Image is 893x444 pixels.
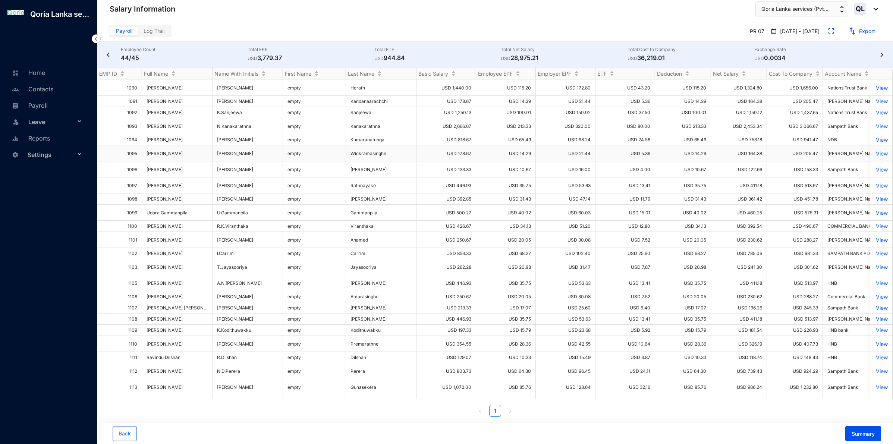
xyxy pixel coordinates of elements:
span: [PERSON_NAME] [147,123,208,129]
td: Sanjeewa [346,107,416,118]
span: USD 941.47 [793,137,818,142]
span: USD 320.00 [565,123,591,129]
th: Employer EPF [536,67,595,80]
th: Name With Initials [213,67,283,80]
th: Last Name [346,67,416,80]
li: Reports [6,130,88,146]
span: USD 164.38 [738,151,762,156]
span: USD 14.29 [684,151,706,156]
a: View [875,150,888,157]
span: USD 122.66 [738,167,762,172]
td: 1095 [97,145,142,161]
p: Total Net Salary [501,46,628,53]
a: View [875,166,888,173]
span: USD 115.20 [682,85,706,91]
img: chevron-right-black.d76562a91e70cdd25423736488a1c58a.svg [878,53,886,57]
span: USD 98.24 [568,137,591,142]
span: USD 21.44 [568,151,591,156]
td: 1098 [97,193,142,205]
button: Qoria Lanka services (Pvt... [755,1,848,16]
span: USD 178.67 [447,151,471,156]
p: View [875,316,888,322]
span: USD 2,453.34 [733,123,762,129]
p: PR 07 [744,25,767,38]
td: empty [283,96,346,107]
img: log [7,10,24,15]
td: Kumaranatunga [346,134,416,145]
p: USD [374,55,384,62]
span: Qoria Lanka services (Pvt... [761,5,828,13]
span: USD 65.49 [508,137,531,142]
img: dropdown-black.8e83cc76930a90b1a4fdb6d089b7bf3a.svg [870,8,878,10]
td: U.Gammanpila [213,205,283,221]
p: View [875,368,888,374]
span: Employee EPF [478,70,513,77]
a: Summary [839,431,881,437]
a: View [875,109,888,116]
span: USD 1,656.00 [789,85,818,91]
p: View [875,85,888,91]
img: export.331d0dd4d426c9acf19646af862b8729.svg [849,27,856,35]
p: USD [628,55,637,62]
a: View [875,210,888,216]
td: K.Sanjeewa [213,107,283,118]
span: Employer EPF [538,70,571,77]
span: USD 426.67 [446,223,471,229]
td: 1099 [97,205,142,221]
a: View [875,123,888,129]
span: [PERSON_NAME] [147,110,208,115]
span: Deduction [657,70,682,77]
p: Salary Information [110,4,175,14]
span: USD 35.75 [509,183,531,188]
td: [PERSON_NAME] [213,161,283,177]
a: View [875,354,888,360]
a: View [875,305,888,311]
button: Summary [845,426,881,441]
span: USD 490.67 [792,223,818,229]
th: Cost To Company [767,67,823,80]
span: [PERSON_NAME] [147,85,208,91]
span: USD 102.40 [565,251,591,256]
p: 944.84 [374,53,501,62]
img: report-unselected.e6a6b4230fc7da01f883.svg [12,135,19,142]
span: [PERSON_NAME] [147,237,208,243]
span: USD 34.13 [509,223,531,229]
td: empty [283,80,346,96]
td: 1101 [97,232,142,248]
td: empty [283,161,346,177]
p: Total Cost to Company [628,46,754,53]
td: Herath [346,80,416,96]
a: View [875,237,888,243]
span: Leave [28,114,75,129]
p: View [875,250,888,256]
span: [PERSON_NAME] [147,98,183,104]
p: View [875,223,888,229]
span: Name With Initials [214,70,258,77]
td: 1097 [97,177,142,193]
td: Ahamed [346,232,416,248]
p: View [875,136,888,143]
img: nav-icon-left.19a07721e4dec06a274f6d07517f07b7.svg [92,34,101,43]
span: [PERSON_NAME] [147,167,208,172]
span: [PERSON_NAME] [147,151,208,156]
span: USD 753.18 [738,137,762,142]
td: [PERSON_NAME] [213,96,283,107]
a: Home [10,69,45,76]
span: USD 11.79 [629,196,650,202]
span: [PERSON_NAME] [147,183,183,188]
span: USD 500.27 [446,210,471,215]
span: USD 5.36 [631,151,650,156]
span: USD 25.60 [628,251,650,256]
img: leave-unselected.2934df6273408c3f84d9.svg [12,118,19,126]
span: USD 100.01 [682,110,706,115]
a: View [875,98,888,104]
span: USD 150.02 [566,110,591,115]
p: 36,219.01 [628,53,754,62]
span: USD 15.01 [629,210,650,215]
td: Kandanaarachchi [346,96,416,107]
a: Contacts [10,85,53,93]
span: USD 4.00 [629,167,650,172]
p: [DATE] - [DATE] [777,28,820,36]
td: Gammanpila [346,205,416,221]
img: settings-unselected.1febfda315e6e19643a1.svg [12,151,19,158]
